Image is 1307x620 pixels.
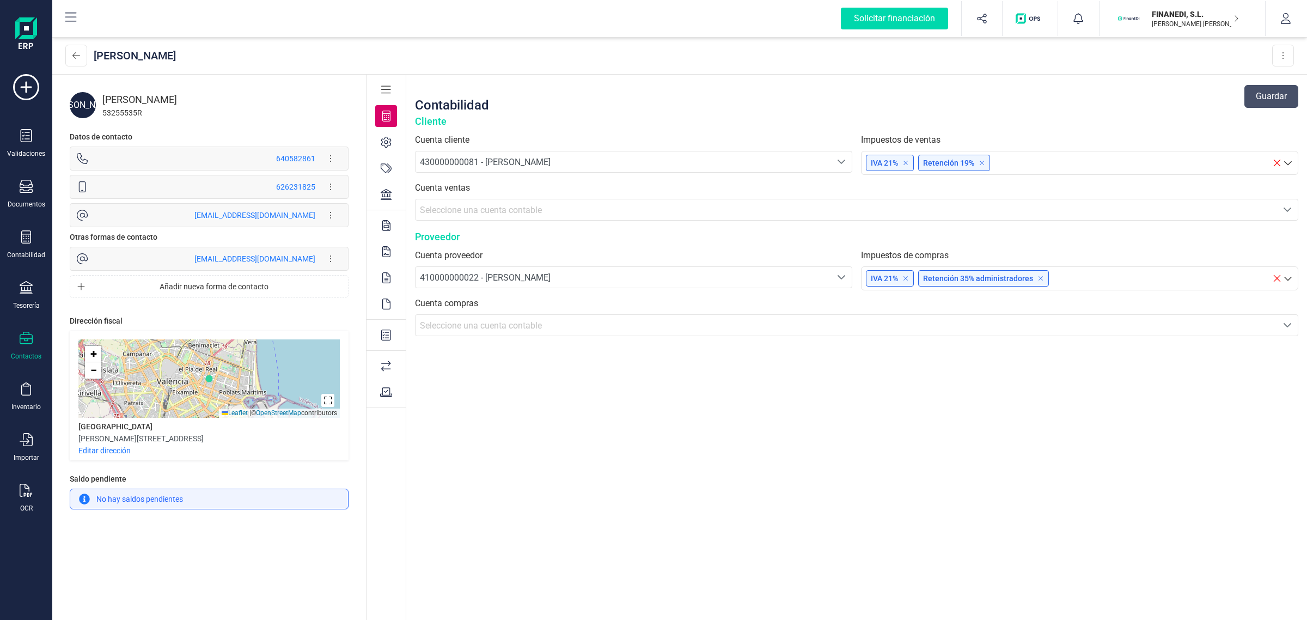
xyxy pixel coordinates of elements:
[1152,9,1239,20] p: FINANEDI, S.L.
[415,114,1298,129] div: Cliente
[70,92,96,118] div: [PERSON_NAME]
[222,409,248,417] a: Leaflet
[1016,13,1045,24] img: Logo de OPS
[276,181,315,192] div: 626231825
[70,232,157,242] div: Otras formas de contacto
[205,375,213,382] img: Marker
[1152,20,1239,28] p: [PERSON_NAME] [PERSON_NAME]
[923,273,1044,284] p: Retención 35% administradores
[420,272,551,283] span: 410000000022 - [PERSON_NAME]
[20,504,33,513] div: OCR
[249,409,251,417] span: |
[94,48,176,63] div: [PERSON_NAME]
[78,445,131,456] p: Editar dirección
[194,253,315,264] div: [EMAIL_ADDRESS][DOMAIN_NAME]
[1009,1,1051,36] button: Logo de OPS
[841,8,948,29] div: Solicitar financiación
[415,249,852,262] label: Cuenta proveedor
[420,320,542,331] span: Seleccione una cuenta contable
[70,489,349,509] div: No hay saldos pendientes
[415,181,1298,194] label: Cuenta ventas
[415,133,852,147] label: Cuenta cliente
[1117,7,1141,31] img: FI
[13,301,40,310] div: Tesorería
[420,205,542,215] span: Seleccione una cuenta contable
[1113,1,1252,36] button: FIFINANEDI, S.L.[PERSON_NAME] [PERSON_NAME]
[415,96,489,114] div: Contabilidad
[85,362,101,379] a: Zoom out
[1244,85,1298,108] button: Guardar
[90,363,97,377] span: −
[219,409,340,418] div: © contributors
[90,347,97,361] span: +
[256,409,301,417] a: OpenStreetMap
[14,453,39,462] div: Importar
[861,249,1298,262] label: Impuestos de compras
[1277,315,1298,336] div: Seleccione una cuenta
[871,273,909,284] p: IVA 21%
[923,157,985,168] p: Retención 19%
[85,346,101,362] a: Zoom in
[15,17,37,52] img: Logo Finanedi
[78,433,204,444] div: [PERSON_NAME][STREET_ADDRESS]
[7,149,45,158] div: Validaciones
[276,153,315,164] div: 640582861
[831,267,852,288] div: Seleccione una cuenta
[78,421,152,432] div: [GEOGRAPHIC_DATA]
[70,315,123,326] div: Dirección fiscal
[102,107,349,118] div: 53255535R
[102,92,349,107] div: [PERSON_NAME]
[861,133,1298,147] label: Impuestos de ventas
[831,151,852,172] div: Seleccione una cuenta
[415,297,1298,310] label: Cuenta compras
[89,281,339,292] span: Añadir nueva forma de contacto
[194,210,315,221] div: [EMAIL_ADDRESS][DOMAIN_NAME]
[70,131,132,142] div: Datos de contacto
[70,276,348,297] button: Añadir nueva forma de contacto
[415,229,1298,245] div: Proveedor
[8,200,45,209] div: Documentos
[420,157,551,167] span: 430000000081 - [PERSON_NAME]
[7,251,45,259] div: Contabilidad
[871,157,909,168] p: IVA 21%
[70,473,349,489] div: Saldo pendiente
[11,403,41,411] div: Inventario
[1277,199,1298,220] div: Seleccione una cuenta
[11,352,41,361] div: Contactos
[828,1,961,36] button: Solicitar financiación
